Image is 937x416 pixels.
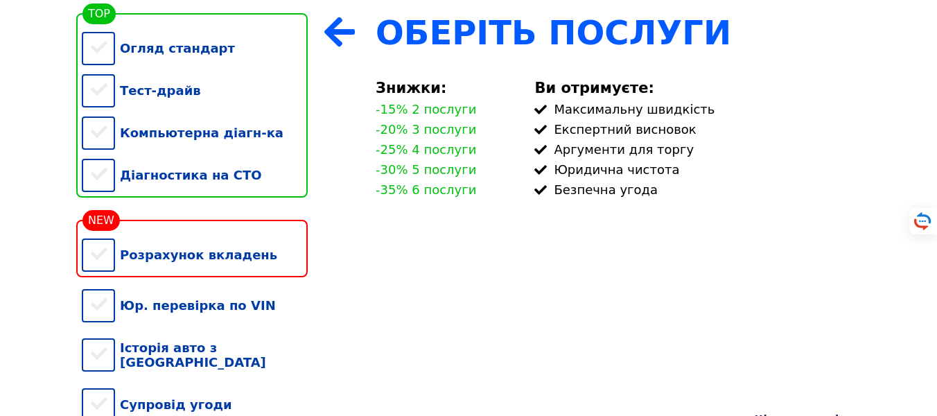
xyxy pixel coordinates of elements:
[376,182,476,197] div: -35% 6 послуги
[534,162,855,177] div: Юридична чистота
[82,327,308,383] div: Історія авто з [GEOGRAPHIC_DATA]
[534,80,855,96] div: Ви отримуєте:
[534,102,855,116] div: Максимальну швидкість
[82,27,308,69] div: Огляд стандарт
[82,234,308,276] div: Розрахунок вкладень
[376,13,855,52] div: Оберіть Послуги
[534,122,855,137] div: Експертний висновок
[534,142,855,157] div: Аргументи для торгу
[376,162,476,177] div: -30% 5 послуги
[82,69,308,112] div: Тест-драйв
[534,182,855,197] div: Безпечна угода
[82,112,308,154] div: Компьютерна діагн-ка
[376,102,476,116] div: -15% 2 послуги
[82,284,308,327] div: Юр. перевірка по VIN
[82,154,308,196] div: Діагностика на СТО
[376,80,518,96] div: Знижки:
[376,122,476,137] div: -20% 3 послуги
[376,142,476,157] div: -25% 4 послуги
